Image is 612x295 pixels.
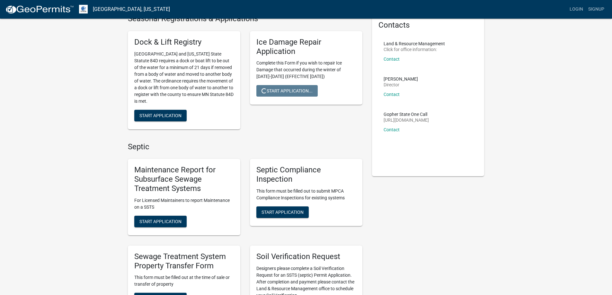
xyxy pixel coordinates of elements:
[262,209,304,214] span: Start Application
[134,38,234,47] h5: Dock & Lift Registry
[384,127,400,132] a: Contact
[134,197,234,211] p: For Licensed Maintainers to report Maintenance on a SSTS
[256,60,356,80] p: Complete this Form if you wish to repair Ice Damage that occurred during the winter of [DATE]-[DA...
[134,216,187,227] button: Start Application
[384,56,400,62] a: Contact
[384,112,429,117] p: Gopher State One Call
[139,219,182,224] span: Start Application
[256,252,356,261] h5: Soil Verification Request
[134,252,234,271] h5: Sewage Treatment System Property Transfer Form
[384,41,445,46] p: Land & Resource Management
[139,113,182,118] span: Start Application
[384,92,400,97] a: Contact
[384,47,445,52] p: Click for office information:
[128,14,362,23] h4: Seasonal Registrations & Applications
[134,51,234,105] p: [GEOGRAPHIC_DATA] and [US_STATE] State Statute 84D requires a dock or boat lift to be out of the ...
[586,3,607,15] a: Signup
[93,4,170,15] a: [GEOGRAPHIC_DATA], [US_STATE]
[262,88,313,93] span: Start Application...
[134,165,234,193] h5: Maintenance Report for Subsurface Sewage Treatment Systems
[256,165,356,184] h5: Septic Compliance Inspection
[128,142,362,152] h4: Septic
[384,118,429,122] p: [URL][DOMAIN_NAME]
[134,110,187,121] button: Start Application
[256,206,309,218] button: Start Application
[384,77,418,81] p: [PERSON_NAME]
[384,82,418,87] p: Director
[79,5,88,13] img: Otter Tail County, Minnesota
[567,3,586,15] a: Login
[256,188,356,201] p: This form must be filled out to submit MPCA Compliance Inspections for existing systems
[256,85,318,97] button: Start Application...
[134,274,234,288] p: This form must be filled out at the time of sale or transfer of property
[256,38,356,56] h5: Ice Damage Repair Application
[378,21,478,30] h5: Contacts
